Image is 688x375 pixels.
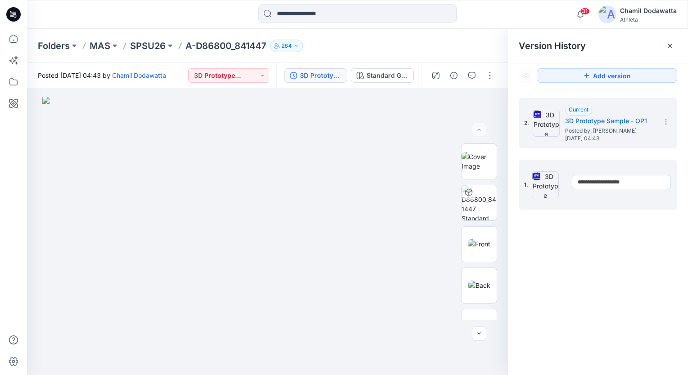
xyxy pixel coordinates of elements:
h5: 3D Prototype Sample - OP1 [565,116,655,126]
img: A-D86800_841447 Standard Grey Scale [462,185,497,220]
div: Chamil Dodawatta [620,5,677,16]
button: Close [666,42,674,49]
div: 3D Prototype Sample - OP1 [300,71,341,80]
p: 264 [281,41,292,51]
a: SPSU26 [130,40,166,52]
div: Athleta [620,16,677,23]
button: Standard Grey Scale [351,68,414,83]
span: Current [569,106,588,113]
span: Posted by: Chamil Dodawatta [565,126,655,135]
div: Standard Grey Scale [367,71,408,80]
span: 31 [580,8,590,15]
button: Details [447,68,461,83]
img: Back [468,281,490,290]
p: A-D86800_841447 [186,40,267,52]
span: [DATE] 04:43 [565,135,655,142]
img: Front [468,239,490,249]
img: 3D Prototype Sample [532,171,559,198]
span: 1. [524,181,528,189]
span: Version History [519,40,586,51]
img: 3D Prototype Sample - OP1 [533,110,560,137]
button: Show Hidden Versions [519,68,533,83]
a: Chamil Dodawatta [112,71,166,79]
button: 3D Prototype Sample - OP1 [284,68,347,83]
img: Cover Image [462,152,497,171]
button: Add version [537,68,677,83]
a: Folders [38,40,70,52]
span: 2. [524,119,529,127]
img: eyJhbGciOiJIUzI1NiIsImtpZCI6IjAiLCJzbHQiOiJzZXMiLCJ0eXAiOiJKV1QifQ.eyJkYXRhIjp7InR5cGUiOiJzdG9yYW... [42,97,493,375]
span: Posted [DATE] 04:43 by [38,71,166,80]
button: 264 [270,40,303,52]
img: avatar [598,5,616,23]
a: MAS [90,40,110,52]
